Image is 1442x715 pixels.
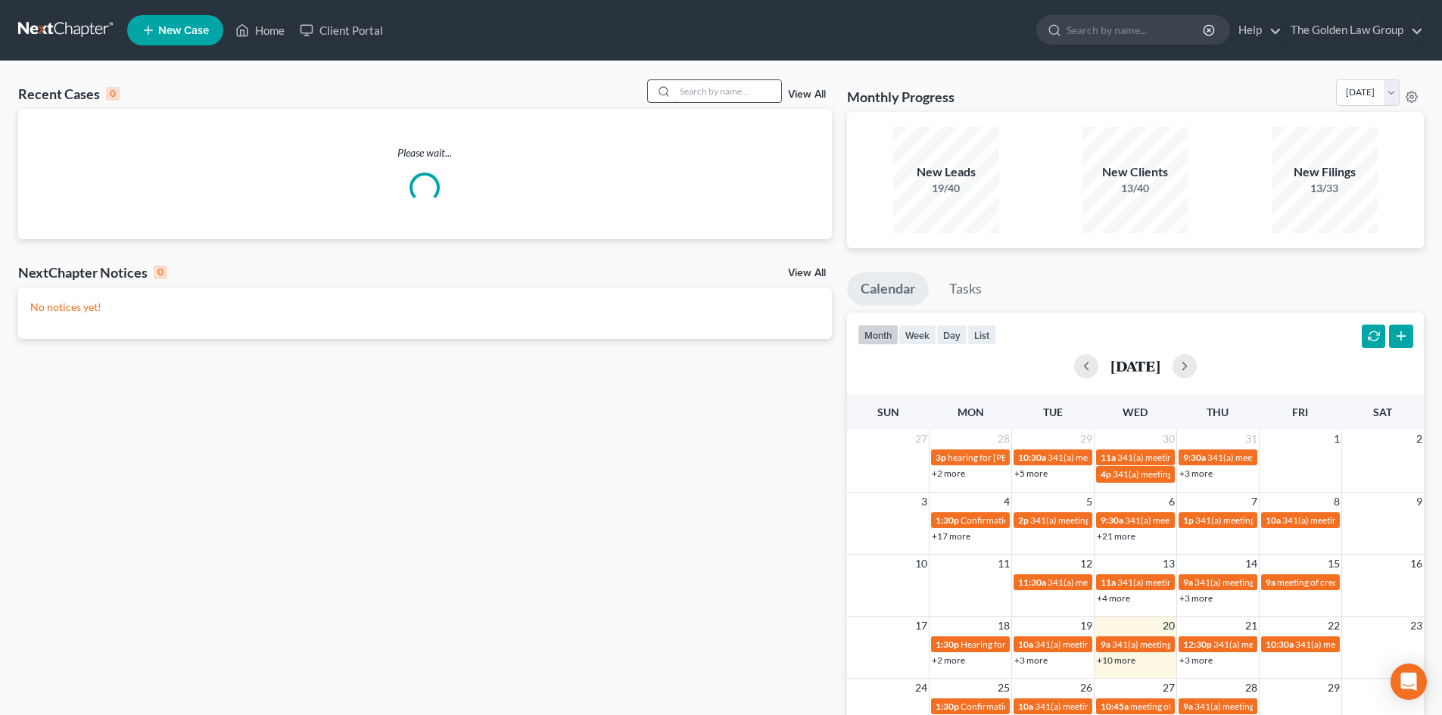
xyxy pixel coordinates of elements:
span: 9:30a [1101,514,1123,526]
a: +4 more [1097,592,1130,604]
span: 27 [914,430,929,448]
span: 341(a) meeting for [PERSON_NAME] [1048,452,1194,463]
span: 341(a) meeting for [PERSON_NAME] [1282,514,1428,526]
span: 12 [1079,555,1094,573]
span: 19 [1079,617,1094,635]
a: +17 more [932,530,970,542]
span: 23 [1409,617,1424,635]
div: New Clients [1082,163,1188,181]
span: 18 [996,617,1011,635]
a: The Golden Law Group [1283,17,1423,44]
span: 1p [1183,514,1194,526]
span: 9a [1101,639,1110,650]
span: 21 [1244,617,1259,635]
span: 16 [1409,555,1424,573]
span: 1:30p [936,701,959,712]
a: +10 more [1097,654,1135,666]
h2: [DATE] [1110,358,1160,374]
span: 10:30a [1018,452,1046,463]
div: 13/40 [1082,181,1188,196]
span: 31 [1244,430,1259,448]
span: 11:30a [1018,577,1046,588]
span: 15 [1326,555,1341,573]
a: +2 more [932,468,965,479]
span: 6 [1167,493,1176,511]
span: 22 [1326,617,1341,635]
span: meeting of creditors for [PERSON_NAME] [1130,701,1296,712]
span: Wed [1123,406,1148,418]
a: Help [1231,17,1282,44]
span: 341(a) meeting for [PERSON_NAME] & [PERSON_NAME] [1195,514,1422,526]
a: Calendar [847,272,929,306]
span: hearing for [PERSON_NAME] [948,452,1064,463]
span: 10a [1266,514,1281,526]
button: month [858,325,899,345]
span: 341(a) meeting for [PERSON_NAME] & [PERSON_NAME] [1194,701,1421,712]
span: 9a [1183,577,1193,588]
span: 341(a) meeting for [PERSON_NAME] & [PERSON_NAME] [1113,468,1339,480]
a: Client Portal [292,17,391,44]
span: 10a [1018,639,1033,650]
span: 341(a) meeting for [PERSON_NAME] & [PERSON_NAME] [1117,452,1344,463]
span: Sat [1373,406,1392,418]
div: Open Intercom Messenger [1391,664,1427,700]
span: Sun [877,406,899,418]
span: 4 [1002,493,1011,511]
a: View All [788,89,826,100]
a: Tasks [936,272,995,306]
span: 9a [1183,701,1193,712]
span: 3 [920,493,929,511]
span: 9 [1415,493,1424,511]
a: +21 more [1097,530,1135,542]
span: 341(a) meeting for [PERSON_NAME] [1295,639,1441,650]
span: 4p [1101,468,1111,480]
span: 3p [936,452,946,463]
span: 10:45a [1101,701,1129,712]
a: +2 more [932,654,965,666]
span: 10:30a [1266,639,1294,650]
span: 341(a) meeting for [PERSON_NAME] [1035,639,1181,650]
span: 28 [996,430,1011,448]
span: 24 [914,679,929,697]
span: 10 [914,555,929,573]
a: +3 more [1179,592,1213,604]
p: Please wait... [18,145,832,160]
input: Search by name... [1067,16,1205,44]
span: Confirmation hearing for [PERSON_NAME] & [PERSON_NAME] [961,701,1213,712]
div: New Filings [1272,163,1378,181]
h3: Monthly Progress [847,88,955,106]
input: Search by name... [675,80,781,102]
p: No notices yet! [30,300,820,315]
span: 1 [1332,430,1341,448]
a: +3 more [1179,468,1213,479]
span: 341(a) meeting for [PERSON_NAME] [1213,639,1359,650]
div: 13/33 [1272,181,1378,196]
span: 17 [914,617,929,635]
span: 1:30p [936,639,959,650]
span: 26 [1079,679,1094,697]
div: Recent Cases [18,85,120,103]
span: 341(a) meeting for [PERSON_NAME] [1030,514,1176,526]
span: New Case [158,25,209,36]
span: 27 [1161,679,1176,697]
span: Fri [1292,406,1308,418]
span: 13 [1161,555,1176,573]
div: New Leads [893,163,999,181]
span: 2p [1018,514,1029,526]
span: 29 [1326,679,1341,697]
a: View All [788,268,826,278]
span: 2 [1415,430,1424,448]
span: 341(a) meeting for [PERSON_NAME] [1125,514,1271,526]
button: week [899,325,936,345]
div: NextChapter Notices [18,263,167,281]
span: 341(a) meeting for [PERSON_NAME] [1194,577,1341,588]
span: Hearing for [PERSON_NAME] [961,639,1079,650]
button: list [967,325,996,345]
span: 11a [1101,577,1116,588]
span: 25 [996,679,1011,697]
span: Confirmation hearing for [PERSON_NAME] & [PERSON_NAME] [961,514,1213,526]
div: 0 [154,266,167,279]
span: 12:30p [1183,639,1212,650]
span: 341(a) meeting for [PERSON_NAME] [1117,577,1263,588]
span: 341(a) meeting for [PERSON_NAME] [PERSON_NAME] [1112,639,1331,650]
